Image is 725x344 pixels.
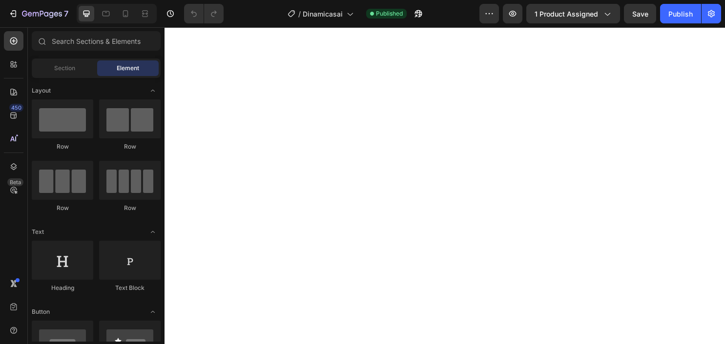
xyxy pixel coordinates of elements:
[660,4,701,23] button: Publish
[32,31,161,51] input: Search Sections & Elements
[32,204,93,212] div: Row
[54,64,75,73] span: Section
[303,9,343,19] span: Dinamicasai
[632,10,648,18] span: Save
[99,142,161,151] div: Row
[4,4,73,23] button: 7
[298,9,301,19] span: /
[668,9,693,19] div: Publish
[9,104,23,112] div: 450
[32,142,93,151] div: Row
[145,304,161,320] span: Toggle open
[145,224,161,240] span: Toggle open
[7,178,23,186] div: Beta
[376,9,403,18] span: Published
[165,27,725,344] iframe: Design area
[32,284,93,292] div: Heading
[64,8,68,19] p: 7
[32,228,44,236] span: Text
[624,4,656,23] button: Save
[32,307,50,316] span: Button
[32,86,51,95] span: Layout
[535,9,598,19] span: 1 product assigned
[526,4,620,23] button: 1 product assigned
[99,204,161,212] div: Row
[184,4,224,23] div: Undo/Redo
[99,284,161,292] div: Text Block
[117,64,139,73] span: Element
[145,83,161,98] span: Toggle open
